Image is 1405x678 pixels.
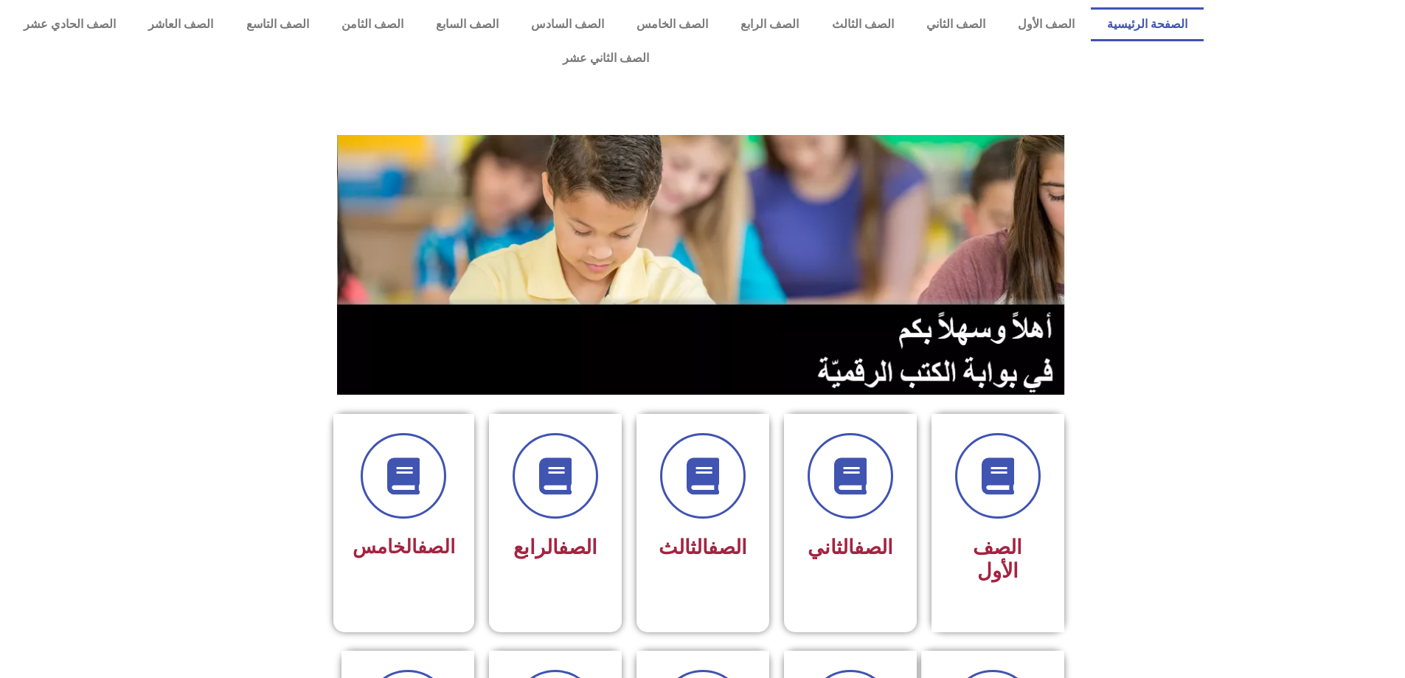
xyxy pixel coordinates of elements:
a: الصف الثاني عشر [7,41,1204,75]
span: الثالث [659,536,747,559]
a: الصف الثاني [910,7,1002,41]
a: الصف التاسع [229,7,325,41]
a: الصف الرابع [724,7,815,41]
a: الصف [558,536,597,559]
a: الصف الأول [1002,7,1091,41]
span: الصف الأول [973,536,1022,583]
a: الصف الخامس [620,7,724,41]
span: الثاني [808,536,893,559]
a: الصف السابع [420,7,515,41]
a: الصف الثامن [325,7,420,41]
a: الصف السادس [515,7,620,41]
a: الصف [417,536,455,558]
span: الرابع [513,536,597,559]
a: الصف العاشر [132,7,229,41]
a: الصف [854,536,893,559]
a: الصف [708,536,747,559]
a: الصفحة الرئيسية [1091,7,1204,41]
a: الصف الحادي عشر [7,7,132,41]
a: الصف الثالث [815,7,909,41]
span: الخامس [353,536,455,558]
